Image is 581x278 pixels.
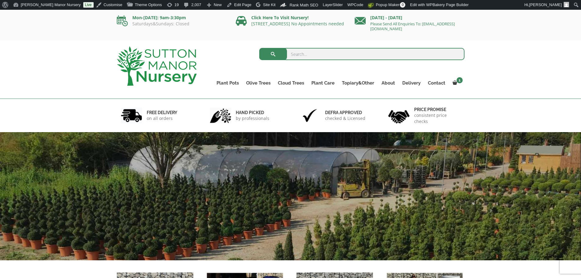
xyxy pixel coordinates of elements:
[117,46,197,86] img: logo
[299,108,321,123] img: 3.jpg
[242,79,274,87] a: Olive Trees
[424,79,449,87] a: Contact
[414,107,461,112] h6: Price promise
[236,115,269,121] p: by professionals
[117,14,227,21] p: Mon-[DATE]: 9am-3:30pm
[121,108,142,123] img: 1.jpg
[449,79,464,87] a: 1
[63,226,504,264] h1: FREE UK DELIVERY UK’S LEADING SUPPLIERS OF TREES & POTS
[289,3,318,7] span: Rank Math SEO
[414,112,461,125] p: consistent price checks
[263,2,275,7] span: Site Kit
[117,21,227,26] p: Saturdays&Sundays: Closed
[83,2,94,8] a: Live
[274,79,308,87] a: Cloud Trees
[338,79,378,87] a: Topiary&Other
[370,21,455,31] a: Please Send All Enquiries To: [EMAIL_ADDRESS][DOMAIN_NAME]
[147,110,177,115] h6: FREE DELIVERY
[147,115,177,121] p: on all orders
[325,110,365,115] h6: Defra approved
[400,2,405,8] span: 0
[251,15,309,20] a: Click Here To Visit Nursery!
[529,2,562,7] span: [PERSON_NAME]
[325,115,365,121] p: checked & Licensed
[259,48,464,60] input: Search...
[378,79,399,87] a: About
[399,79,424,87] a: Delivery
[210,108,231,123] img: 2.jpg
[308,79,338,87] a: Plant Care
[251,21,344,27] a: [STREET_ADDRESS] No Appointments needed
[355,14,464,21] p: [DATE] - [DATE]
[388,106,410,125] img: 4.jpg
[213,79,242,87] a: Plant Pots
[457,77,463,83] span: 1
[236,110,269,115] h6: hand picked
